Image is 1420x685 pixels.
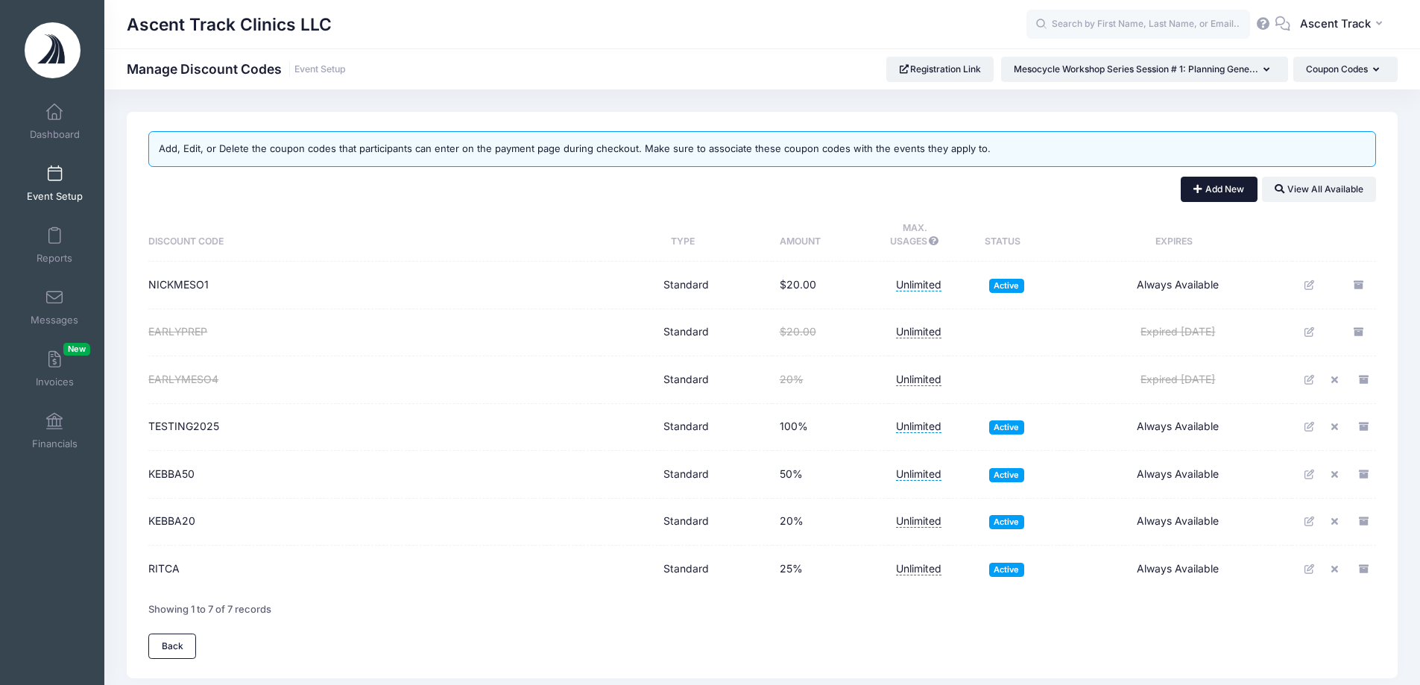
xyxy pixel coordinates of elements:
h1: Manage Discount Codes [127,61,346,77]
a: Archive [1354,416,1376,438]
span: Ascent Track [1300,16,1371,32]
span: Reports [37,252,72,265]
td: Always Available [1064,451,1292,499]
a: Financials [19,405,90,457]
a: Messages [19,281,90,333]
span: Active [989,468,1024,482]
span: Active [989,563,1024,577]
td: 20% [772,356,889,404]
span: Active [989,279,1024,293]
th: Type [600,209,772,262]
th: Max. Usages [889,209,949,262]
td: Standard [600,262,772,309]
span: Unlimited [896,278,941,291]
div: Showing 1 to 7 of 7 records [148,593,271,627]
td: Expired [DATE] [1064,309,1292,357]
a: Archive [1354,558,1376,580]
span: New [63,343,90,356]
a: Archive [1354,368,1376,391]
span: Active [989,515,1024,529]
td: Always Available [1064,262,1292,309]
td: Standard [600,356,772,404]
span: EARLYPREP [148,325,207,338]
a: Event Setup [294,64,346,75]
button: Coupon Codes [1293,57,1398,82]
td: Always Available [1064,499,1292,546]
th: Discount Code [148,209,600,262]
td: $20.00 [772,309,889,357]
img: Ascent Track Clinics LLC [25,22,81,78]
td: Standard [600,404,772,452]
span: Mesocycle Workshop Series Session # 1: Planning Gene... [1014,63,1258,75]
span: Unlimited [896,562,941,575]
a: Back [148,634,196,659]
td: 100% [772,404,889,452]
span: Unlimited [896,420,941,433]
span: TESTING2025 [148,420,219,432]
th: Expires [1064,209,1292,262]
td: 20% [772,499,889,546]
span: Messages [31,314,78,326]
td: 50% [772,451,889,499]
td: 25% [772,546,889,593]
span: Active [989,420,1024,435]
span: RITCA [148,562,180,575]
span: Dashboard [30,128,80,141]
th: Amount [772,209,889,262]
span: Unlimited [896,514,941,528]
a: Reports [19,219,90,271]
td: Standard [600,451,772,499]
td: Standard [600,309,772,357]
span: Unlimited [896,373,941,386]
td: Standard [600,499,772,546]
input: Search by First Name, Last Name, or Email... [1026,10,1250,40]
button: Mesocycle Workshop Series Session # 1: Planning Gene... [1001,57,1288,82]
a: Archive [1348,321,1371,344]
span: NICKMESO1 [148,278,209,291]
h1: Ascent Track Clinics LLC [127,7,332,42]
span: KEBBA50 [148,467,195,480]
span: EARLYMESO4 [148,373,218,385]
a: Archive [1354,511,1376,533]
span: Unlimited [896,325,941,338]
span: KEBBA20 [148,514,195,527]
a: Archive [1354,463,1376,485]
td: Standard [600,546,772,593]
a: Registration Link [886,57,994,82]
div: Add, Edit, or Delete the coupon codes that participants can enter on the payment page during chec... [148,131,1376,167]
a: Archive [1348,274,1371,296]
span: Invoices [36,376,74,388]
td: Always Available [1064,546,1292,593]
a: InvoicesNew [19,343,90,395]
a: Dashboard [19,95,90,148]
span: Unlimited [896,467,941,481]
button: Ascent Track [1290,7,1398,42]
span: Financials [32,438,78,450]
button: View All Available [1262,177,1376,202]
th: Status [948,209,1064,262]
td: $20.00 [772,262,889,309]
td: Expired [DATE] [1064,356,1292,404]
button: Add New [1181,177,1258,202]
td: Always Available [1064,404,1292,452]
span: Event Setup [27,190,83,203]
a: Event Setup [19,157,90,209]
